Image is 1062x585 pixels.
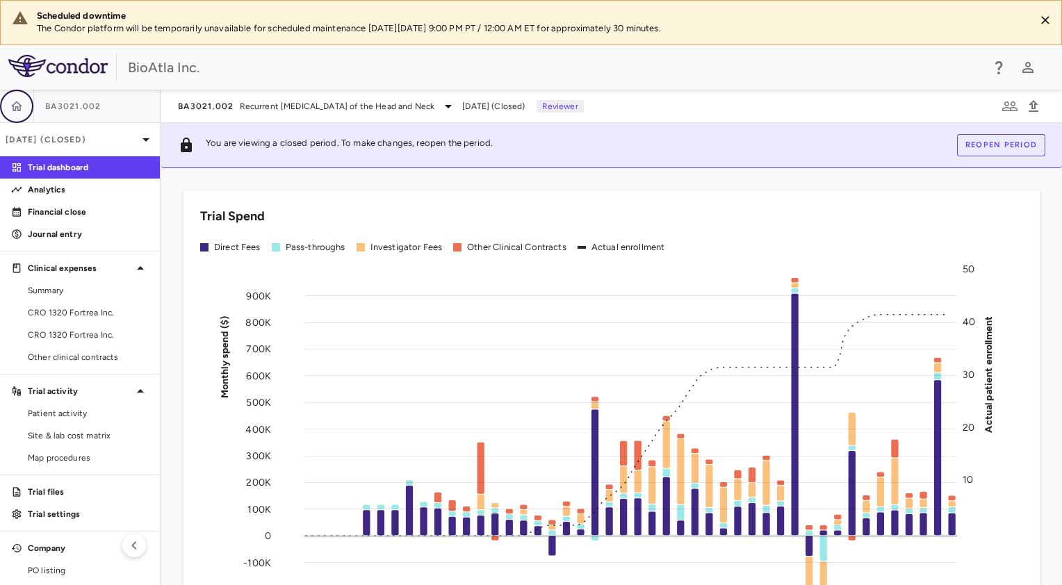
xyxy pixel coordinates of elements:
p: Trial dashboard [28,161,149,174]
tspan: 200K [246,477,271,488]
tspan: 100K [247,503,271,515]
p: Trial activity [28,385,132,397]
div: BioAtla Inc. [128,57,981,78]
div: Investigator Fees [370,241,443,254]
tspan: -100K [243,557,271,568]
span: BA3021.002 [178,101,234,112]
tspan: 900K [246,290,271,302]
tspan: 30 [963,368,974,380]
h6: Trial Spend [200,207,265,226]
div: Direct Fees [214,241,261,254]
tspan: 600K [246,370,271,381]
span: CRO 1320 Fortrea Inc. [28,306,149,319]
tspan: 700K [246,343,271,355]
tspan: 10 [963,474,973,486]
p: Trial files [28,486,149,498]
span: BA3021.002 [45,101,101,112]
p: Company [28,542,132,554]
tspan: Actual patient enrollment [983,315,995,432]
span: [DATE] (Closed) [462,100,525,113]
tspan: 50 [963,263,974,275]
span: Patient activity [28,407,149,420]
p: Journal entry [28,228,149,240]
div: Other Clinical Contracts [467,241,566,254]
span: CRO 1320 Fortrea Inc. [28,329,149,341]
span: Other clinical contracts [28,351,149,363]
button: Close [1035,10,1056,31]
div: Actual enrollment [591,241,665,254]
tspan: 40 [963,315,975,327]
div: Scheduled downtime [37,10,1024,22]
span: Summary [28,284,149,297]
tspan: 0 [265,530,271,542]
tspan: 800K [245,317,271,329]
span: Site & lab cost matrix [28,429,149,442]
div: Pass-throughs [286,241,345,254]
tspan: 20 [963,421,974,433]
span: Recurrent [MEDICAL_DATA] of the Head and Neck [240,100,435,113]
tspan: 500K [246,397,271,409]
button: Reopen period [957,134,1045,156]
tspan: 300K [246,450,271,462]
tspan: Monthly spend ($) [219,315,231,398]
p: Trial settings [28,508,149,520]
span: PO listing [28,564,149,577]
tspan: 400K [245,423,271,435]
img: logo-full-SnFGN8VE.png [8,55,108,77]
p: Analytics [28,183,149,196]
p: Clinical expenses [28,262,132,274]
p: [DATE] (Closed) [6,133,138,146]
p: You are viewing a closed period. To make changes, reopen the period. [206,137,493,154]
span: Map procedures [28,452,149,464]
p: Reviewer [537,100,584,113]
p: The Condor platform will be temporarily unavailable for scheduled maintenance [DATE][DATE] 9:00 P... [37,22,1024,35]
p: Financial close [28,206,149,218]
